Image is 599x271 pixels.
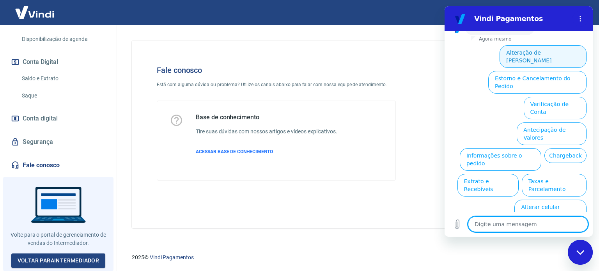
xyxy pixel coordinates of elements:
[23,113,58,124] span: Conta digital
[196,149,273,154] span: ACESSAR BASE DE CONHECIMENTO
[19,31,107,47] a: Disponibilização de agenda
[9,157,107,174] a: Fale conosco
[19,88,107,104] a: Saque
[19,71,107,87] a: Saldo e Extrato
[445,6,593,237] iframe: Janela de mensagens
[429,53,548,157] img: Fale conosco
[196,128,337,136] h6: Tire suas dúvidas com nossos artigos e vídeos explicativos.
[9,0,60,24] img: Vindi
[196,148,337,155] a: ACESSAR BASE DE CONHECIMENTO
[132,253,580,262] p: 2025 ©
[9,53,107,71] button: Conta Digital
[11,253,106,268] a: Voltar paraIntermediador
[562,5,590,20] button: Sair
[150,254,194,260] a: Vindi Pagamentos
[9,133,107,151] a: Segurança
[157,66,396,75] h4: Fale conosco
[9,110,107,127] a: Conta digital
[157,81,396,88] p: Está com alguma dúvida ou problema? Utilize os canais abaixo para falar com nossa equipe de atend...
[196,113,337,121] h5: Base de conhecimento
[568,240,593,265] iframe: Botão para abrir a janela de mensagens, conversa em andamento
